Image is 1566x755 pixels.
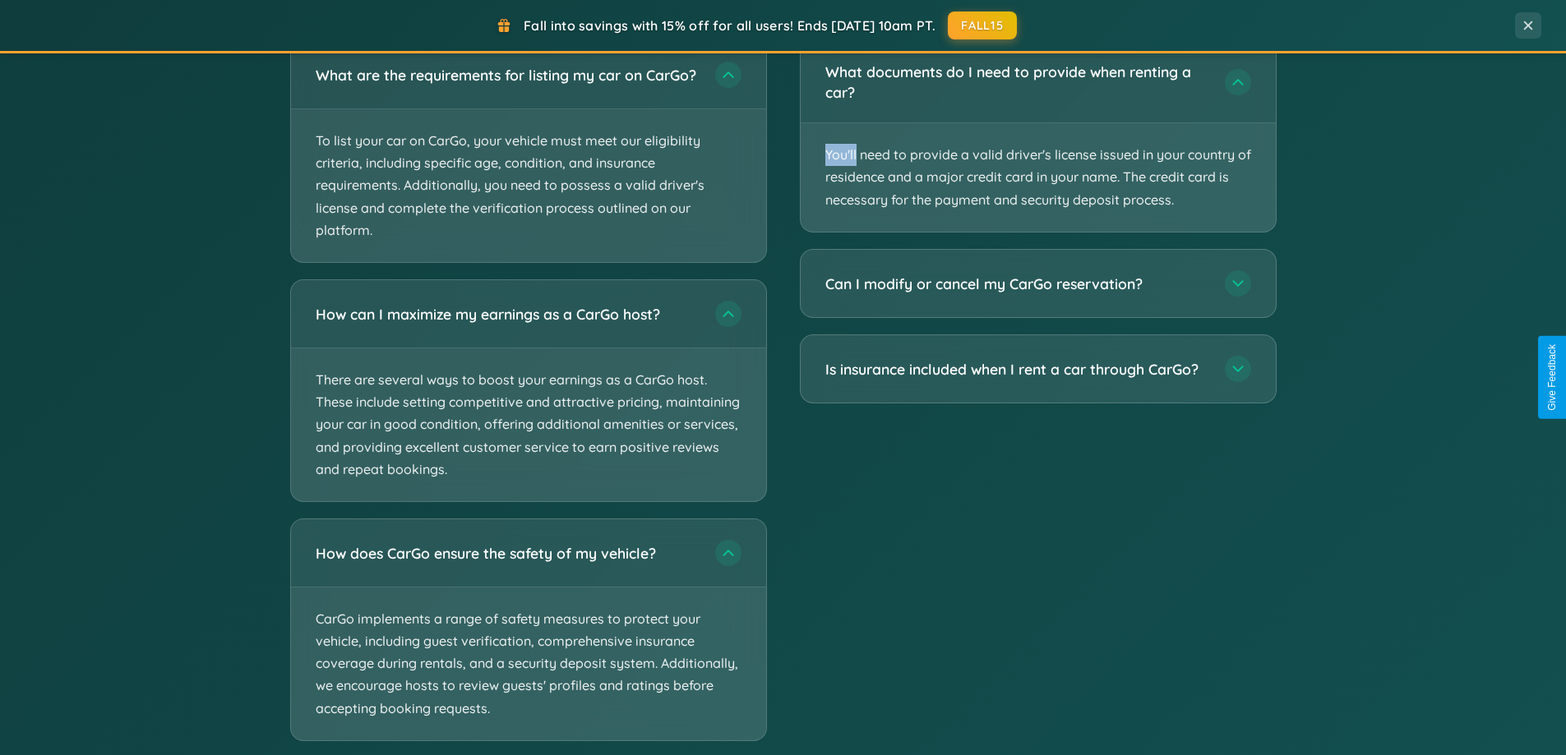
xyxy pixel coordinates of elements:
span: Fall into savings with 15% off for all users! Ends [DATE] 10am PT. [524,17,935,34]
h3: Can I modify or cancel my CarGo reservation? [825,274,1208,294]
h3: What documents do I need to provide when renting a car? [825,62,1208,102]
p: To list your car on CarGo, your vehicle must meet our eligibility criteria, including specific ag... [291,109,766,262]
h3: How does CarGo ensure the safety of my vehicle? [316,543,699,564]
h3: How can I maximize my earnings as a CarGo host? [316,304,699,325]
h3: Is insurance included when I rent a car through CarGo? [825,359,1208,380]
p: You'll need to provide a valid driver's license issued in your country of residence and a major c... [801,123,1276,232]
p: There are several ways to boost your earnings as a CarGo host. These include setting competitive ... [291,348,766,501]
button: FALL15 [948,12,1017,39]
h3: What are the requirements for listing my car on CarGo? [316,65,699,85]
p: CarGo implements a range of safety measures to protect your vehicle, including guest verification... [291,587,766,740]
div: Give Feedback [1546,344,1558,411]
